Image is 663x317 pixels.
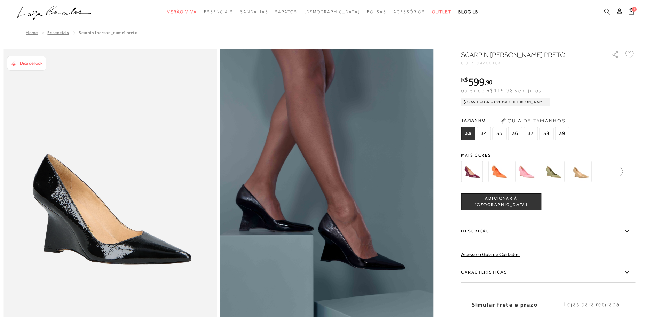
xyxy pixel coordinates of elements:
[543,161,564,182] img: SCARPIN ANABELA EM COURO VERDE OLIVA
[632,7,637,12] span: 1
[626,8,636,17] button: 1
[461,193,541,210] button: ADICIONAR À [GEOGRAPHIC_DATA]
[498,115,568,126] button: Guia de Tamanhos
[20,61,42,66] span: Dica de look
[555,127,569,140] span: 39
[458,6,479,18] a: BLOG LB
[79,30,137,35] span: SCARPIN [PERSON_NAME] PRETO
[461,88,542,93] span: ou 5x de R$119,98 sem juros
[477,127,491,140] span: 34
[474,61,502,65] span: 134200104
[461,50,592,60] h1: SCARPIN [PERSON_NAME] PRETO
[461,127,475,140] span: 33
[47,30,69,35] a: Essenciais
[432,6,451,18] a: categoryNavScreenReaderText
[367,9,386,14] span: Bolsas
[458,9,479,14] span: BLOG LB
[393,6,425,18] a: categoryNavScreenReaderText
[539,127,553,140] span: 38
[240,9,268,14] span: Sandálias
[515,161,537,182] img: SCARPIN ANABELA EM COURO ROSA CEREJEIRA
[204,6,233,18] a: categoryNavScreenReaderText
[486,78,492,86] span: 90
[461,98,550,106] div: Cashback com Mais [PERSON_NAME]
[484,79,492,85] i: ,
[26,30,38,35] a: Home
[461,295,548,314] label: Simular frete e prazo
[508,127,522,140] span: 36
[304,6,360,18] a: noSubCategoriesText
[461,262,635,283] label: Características
[461,252,520,257] a: Acesse o Guia de Cuidados
[524,127,538,140] span: 37
[548,295,635,314] label: Lojas para retirada
[275,6,297,18] a: categoryNavScreenReaderText
[461,153,635,157] span: Mais cores
[468,76,484,88] span: 599
[393,9,425,14] span: Acessórios
[461,221,635,241] label: Descrição
[492,127,506,140] span: 35
[275,9,297,14] span: Sapatos
[204,9,233,14] span: Essenciais
[461,161,483,182] img: SCARPIN ANABELA EM COURO VERNIZ MARSALA
[461,115,571,126] span: Tamanho
[432,9,451,14] span: Outlet
[167,6,197,18] a: categoryNavScreenReaderText
[570,161,591,182] img: SCARPIN ANABELA EM COURO VERNIZ BEGE ARGILA
[367,6,386,18] a: categoryNavScreenReaderText
[167,9,197,14] span: Verão Viva
[488,161,510,182] img: SCARPIN ANABELA EM COURO LARANJA SUNSET
[304,9,360,14] span: [DEMOGRAPHIC_DATA]
[461,196,541,208] span: ADICIONAR À [GEOGRAPHIC_DATA]
[240,6,268,18] a: categoryNavScreenReaderText
[461,61,600,65] div: CÓD:
[461,77,468,83] i: R$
